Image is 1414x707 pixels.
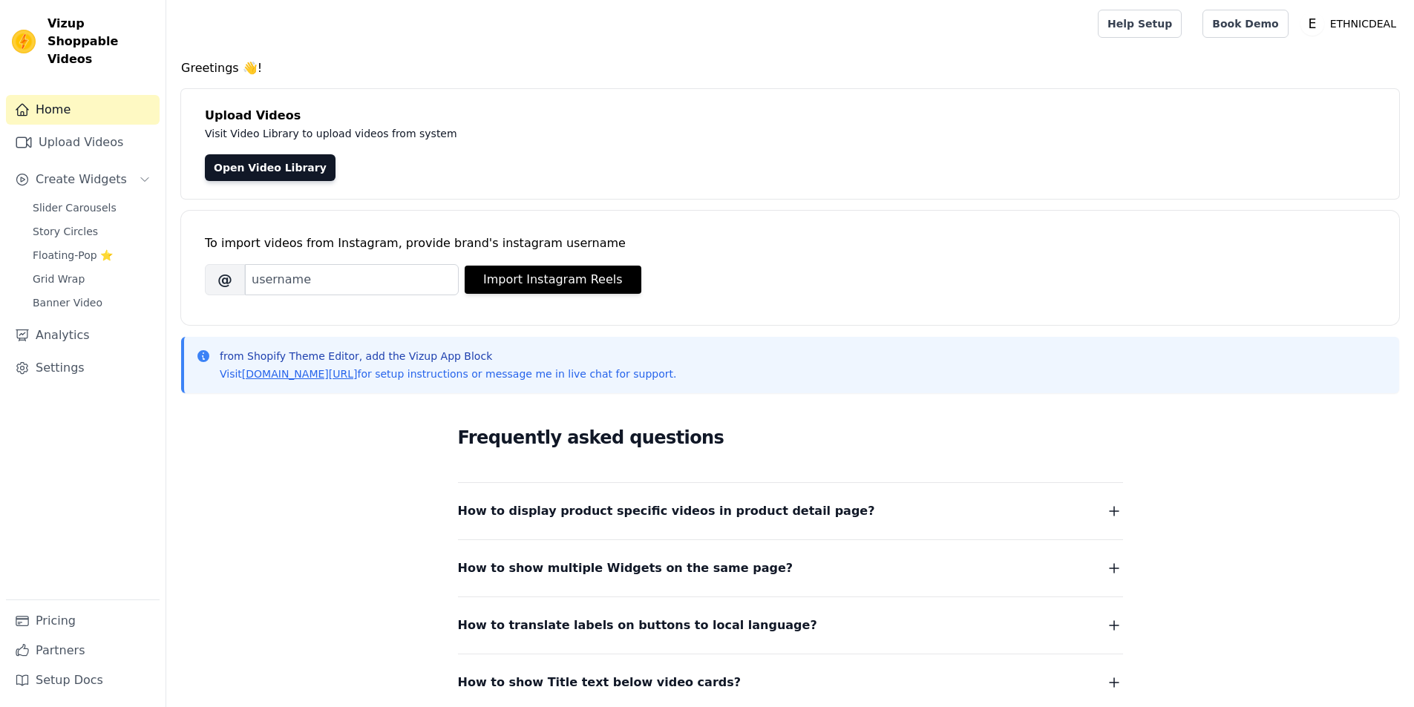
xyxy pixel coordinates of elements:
[458,558,1123,579] button: How to show multiple Widgets on the same page?
[1202,10,1288,38] a: Book Demo
[24,245,160,266] a: Floating-Pop ⭐
[33,295,102,310] span: Banner Video
[6,128,160,157] a: Upload Videos
[6,95,160,125] a: Home
[205,107,1375,125] h4: Upload Videos
[458,615,817,636] span: How to translate labels on buttons to local language?
[6,636,160,665] a: Partners
[205,234,1375,252] div: To import videos from Instagram, provide brand's instagram username
[458,558,793,579] span: How to show multiple Widgets on the same page?
[242,368,358,380] a: [DOMAIN_NAME][URL]
[205,264,245,295] span: @
[33,200,117,215] span: Slider Carousels
[1300,10,1402,37] button: E ETHNICDEAL
[33,224,98,239] span: Story Circles
[24,197,160,218] a: Slider Carousels
[24,292,160,313] a: Banner Video
[36,171,127,188] span: Create Widgets
[24,269,160,289] a: Grid Wrap
[220,366,676,381] p: Visit for setup instructions or message me in live chat for support.
[48,15,154,68] span: Vizup Shoppable Videos
[6,665,160,695] a: Setup Docs
[1324,10,1402,37] p: ETHNICDEAL
[12,30,36,53] img: Vizup
[1098,10,1182,38] a: Help Setup
[6,606,160,636] a: Pricing
[6,353,160,383] a: Settings
[33,248,113,263] span: Floating-Pop ⭐
[465,266,641,294] button: Import Instagram Reels
[33,272,85,286] span: Grid Wrap
[458,423,1123,453] h2: Frequently asked questions
[458,672,1123,693] button: How to show Title text below video cards?
[205,154,336,181] a: Open Video Library
[1308,16,1316,31] text: E
[205,125,870,142] p: Visit Video Library to upload videos from system
[458,501,875,522] span: How to display product specific videos in product detail page?
[24,221,160,242] a: Story Circles
[458,615,1123,636] button: How to translate labels on buttons to local language?
[181,59,1399,77] h4: Greetings 👋!
[458,501,1123,522] button: How to display product specific videos in product detail page?
[245,264,459,295] input: username
[220,349,676,364] p: from Shopify Theme Editor, add the Vizup App Block
[458,672,742,693] span: How to show Title text below video cards?
[6,165,160,194] button: Create Widgets
[6,320,160,350] a: Analytics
